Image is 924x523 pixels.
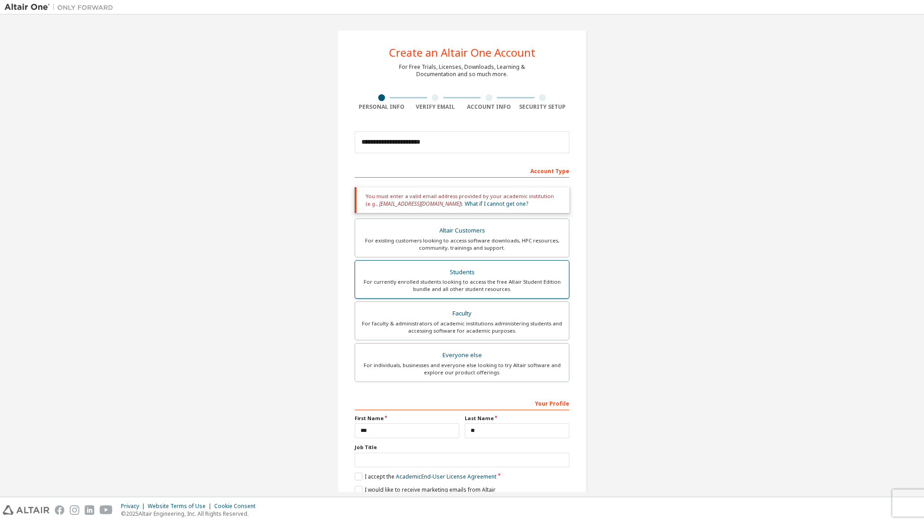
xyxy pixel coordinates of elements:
img: linkedin.svg [85,505,94,515]
a: What if I cannot get one? [465,200,528,208]
div: Personal Info [355,103,409,111]
label: Job Title [355,444,569,451]
img: youtube.svg [100,505,113,515]
div: Your Profile [355,396,569,410]
div: You must enter a valid email address provided by your academic institution (e.g., ). [355,187,569,213]
div: For individuals, businesses and everyone else looking to try Altair software and explore our prod... [361,362,563,376]
p: © 2025 Altair Engineering, Inc. All Rights Reserved. [121,510,261,518]
div: For currently enrolled students looking to access the free Altair Student Edition bundle and all ... [361,278,563,293]
img: instagram.svg [70,505,79,515]
img: facebook.svg [55,505,64,515]
div: Faculty [361,307,563,320]
div: Account Type [355,163,569,178]
a: Academic End-User License Agreement [396,473,496,480]
div: Cookie Consent [214,503,261,510]
label: I would like to receive marketing emails from Altair [355,486,496,494]
div: Students [361,266,563,279]
div: For Free Trials, Licenses, Downloads, Learning & Documentation and so much more. [399,63,525,78]
label: I accept the [355,473,496,480]
div: Website Terms of Use [148,503,214,510]
span: [EMAIL_ADDRESS][DOMAIN_NAME] [379,200,461,208]
div: Security Setup [516,103,570,111]
label: Last Name [465,415,569,422]
label: First Name [355,415,459,422]
div: Account Info [462,103,516,111]
div: For faculty & administrators of academic institutions administering students and accessing softwa... [361,320,563,334]
div: For existing customers looking to access software downloads, HPC resources, community, trainings ... [361,237,563,252]
img: Altair One [5,3,118,12]
div: Privacy [121,503,148,510]
div: Altair Customers [361,224,563,237]
div: Create an Altair One Account [389,47,535,58]
img: altair_logo.svg [3,505,49,515]
div: Verify Email [409,103,462,111]
div: Everyone else [361,349,563,362]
